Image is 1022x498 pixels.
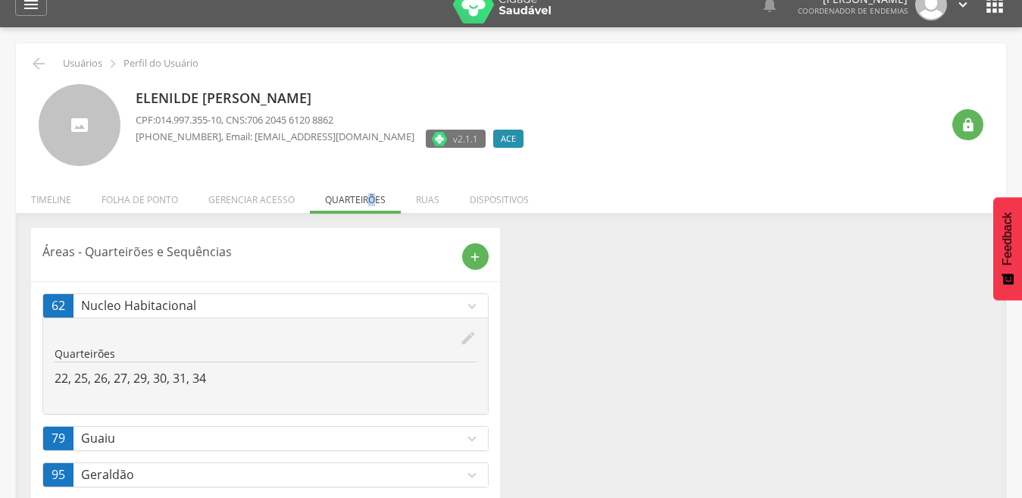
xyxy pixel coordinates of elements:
[43,294,488,318] a: 62Nucleo Habitacionalexpand_more
[993,197,1022,300] button: Feedback - Mostrar pesquisa
[193,178,310,214] li: Gerenciar acesso
[123,58,198,70] p: Perfil do Usuário
[247,113,333,127] span: 706 2045 6120 8862
[961,117,976,133] i: 
[43,427,488,450] a: 79Guaiuexpand_more
[81,466,464,484] p: Geraldão
[105,55,121,72] i: 
[426,130,486,148] label: Versão do aplicativo
[501,133,516,145] span: ACE
[55,346,477,362] p: Quarteirões
[81,297,464,315] p: Nucleo Habitacional
[136,89,531,108] p: Elenilde [PERSON_NAME]
[16,178,86,214] li: Timeline
[464,431,480,447] i: expand_more
[42,243,451,261] p: Áreas - Quarteirões e Sequências
[81,430,464,447] p: Guaiu
[63,58,102,70] p: Usuários
[453,131,478,146] span: v2.1.1
[55,370,477,387] p: 22, 25, 26, 27, 29, 30, 31, 34
[455,178,544,214] li: Dispositivos
[43,463,488,487] a: 95Geraldãoexpand_more
[401,178,455,214] li: Ruas
[464,298,480,315] i: expand_more
[155,113,221,127] span: 014.997.355-10
[798,5,908,16] span: Coordenador de Endemias
[136,130,414,144] p: , Email: [EMAIL_ADDRESS][DOMAIN_NAME]
[468,250,482,264] i: add
[460,330,477,346] i: edit
[464,467,480,484] i: expand_more
[30,55,48,73] i: Voltar
[86,178,193,214] li: Folha de ponto
[1001,212,1014,265] span: Feedback
[952,109,983,140] div: Resetar senha
[52,297,65,315] span: 62
[136,113,531,127] p: CPF: , CNS:
[136,130,221,143] span: [PHONE_NUMBER]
